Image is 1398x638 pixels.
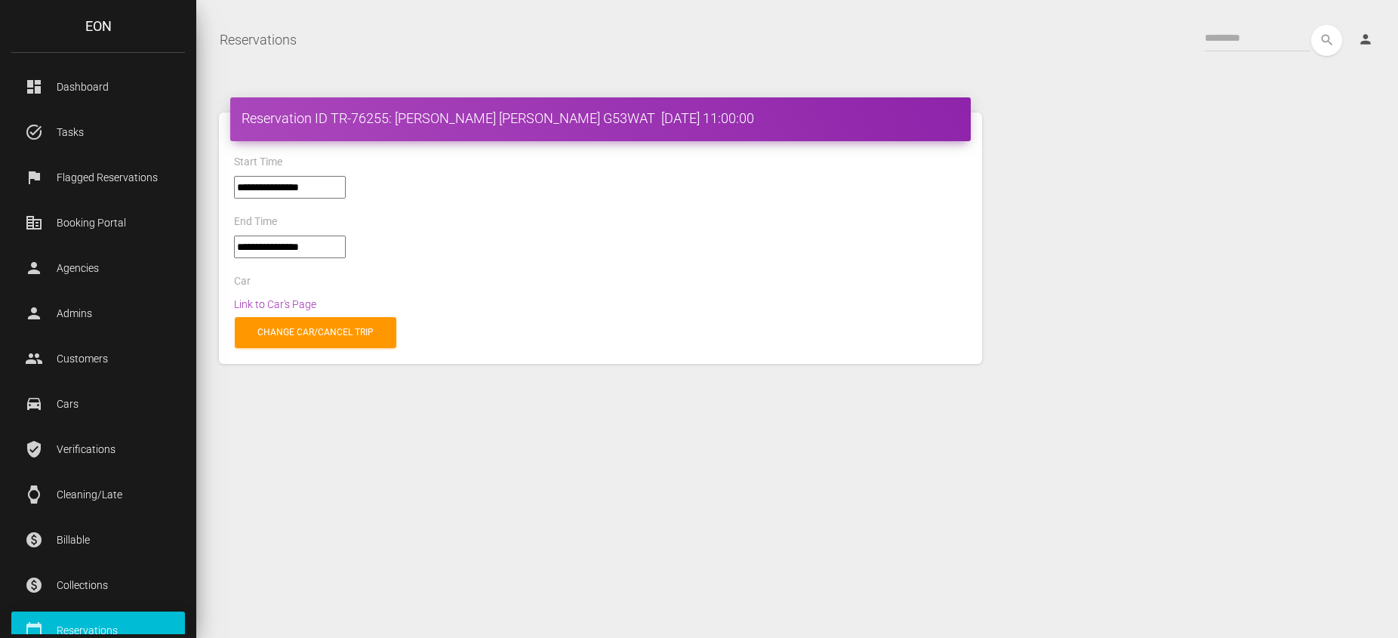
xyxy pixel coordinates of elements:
[11,294,185,332] a: person Admins
[11,566,185,604] a: paid Collections
[23,438,174,461] p: Verifications
[23,393,174,415] p: Cars
[23,211,174,234] p: Booking Portal
[23,529,174,551] p: Billable
[242,109,959,128] h4: Reservation ID TR-76255: [PERSON_NAME] [PERSON_NAME] G53WAT [DATE] 11:00:00
[234,155,282,170] label: Start Time
[234,214,277,230] label: End Time
[11,340,185,378] a: people Customers
[23,76,174,98] p: Dashboard
[11,249,185,287] a: person Agencies
[11,113,185,151] a: task_alt Tasks
[23,257,174,279] p: Agencies
[1311,25,1342,56] button: search
[234,298,316,310] a: Link to Car's Page
[23,574,174,596] p: Collections
[11,159,185,196] a: flag Flagged Reservations
[23,166,174,189] p: Flagged Reservations
[23,121,174,143] p: Tasks
[23,347,174,370] p: Customers
[23,302,174,325] p: Admins
[235,317,396,348] a: Change car/cancel trip
[11,521,185,559] a: paid Billable
[23,483,174,506] p: Cleaning/Late
[1347,25,1387,55] a: person
[220,21,297,59] a: Reservations
[11,204,185,242] a: corporate_fare Booking Portal
[234,274,251,289] label: Car
[11,68,185,106] a: dashboard Dashboard
[1358,32,1373,47] i: person
[11,476,185,513] a: watch Cleaning/Late
[11,385,185,423] a: drive_eta Cars
[11,430,185,468] a: verified_user Verifications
